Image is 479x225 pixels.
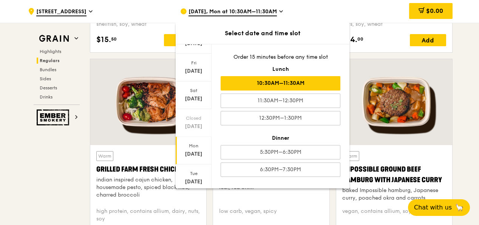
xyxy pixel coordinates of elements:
div: Grilled Farm Fresh Chicken [96,164,200,175]
span: Sides [40,76,51,81]
div: Closed [177,115,210,121]
div: 5:30PM–6:30PM [221,145,340,159]
span: 🦙 [455,203,464,212]
span: Drinks [40,94,53,100]
div: Impossible Ground Beef Hamburg with Japanese Curry [342,164,446,185]
div: 6:30PM–7:30PM [221,162,340,177]
span: [STREET_ADDRESS] [36,8,87,16]
div: Dinner [221,134,340,142]
img: Grain web logo [37,32,71,45]
button: Chat with us🦙 [408,199,470,216]
span: $0.00 [426,7,443,14]
div: 11:30AM–12:30PM [221,94,340,108]
span: 00 [357,36,363,42]
span: Bundles [40,67,56,72]
div: [DATE] [177,67,210,75]
div: vegan, contains allium, soy, wheat [342,208,446,223]
div: [DATE] [177,95,210,103]
span: [DATE], Mon at 10:30AM–11:30AM [189,8,277,16]
div: Lunch [221,66,340,73]
span: Desserts [40,85,57,91]
span: $14. [342,34,357,45]
div: indian inspired cajun chicken, housemade pesto, spiced black rice, charred broccoli [96,176,200,199]
div: [DATE] [177,150,210,158]
div: Fri [177,60,210,66]
span: $15. [96,34,111,45]
div: Add [410,34,446,46]
div: 12:30PM–1:30PM [221,111,340,125]
div: Warm [342,151,359,161]
div: [DATE] [177,123,210,130]
div: low carb, vegan, spicy [219,208,323,223]
div: Order 15 minutes before any time slot [221,53,340,61]
div: Select date and time slot [176,29,349,38]
div: [DATE] [177,178,210,186]
div: Add [164,34,200,46]
span: Highlights [40,49,61,54]
div: 10:30AM–11:30AM [221,76,340,91]
span: Regulars [40,58,60,63]
div: Tue [177,170,210,177]
span: 50 [111,36,117,42]
img: Ember Smokery web logo [37,109,71,125]
div: Sat [177,87,210,94]
div: high protein, contains allium, dairy, nuts, soy [96,208,200,223]
div: Warm [96,151,113,161]
div: baked Impossible hamburg, Japanese curry, poached okra and carrots [342,187,446,202]
div: Mon [177,143,210,149]
span: Chat with us [414,203,452,212]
